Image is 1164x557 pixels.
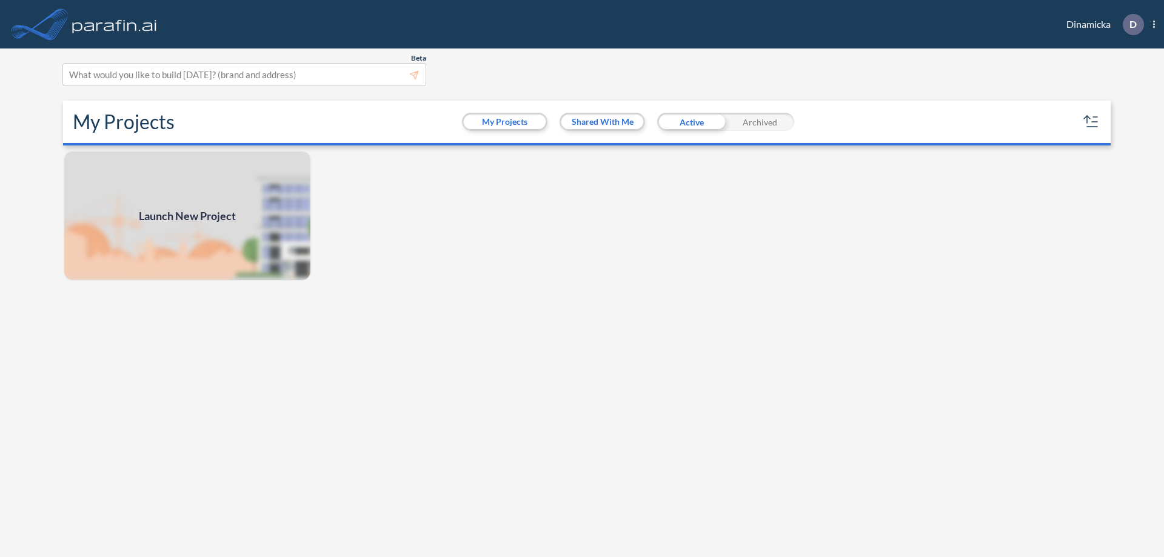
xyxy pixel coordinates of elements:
[139,208,236,224] span: Launch New Project
[1129,19,1137,30] p: D
[63,150,312,281] a: Launch New Project
[464,115,546,129] button: My Projects
[657,113,726,131] div: Active
[411,53,426,63] span: Beta
[73,110,175,133] h2: My Projects
[70,12,159,36] img: logo
[1048,14,1155,35] div: Dinamicka
[726,113,794,131] div: Archived
[1082,112,1101,132] button: sort
[561,115,643,129] button: Shared With Me
[63,150,312,281] img: add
